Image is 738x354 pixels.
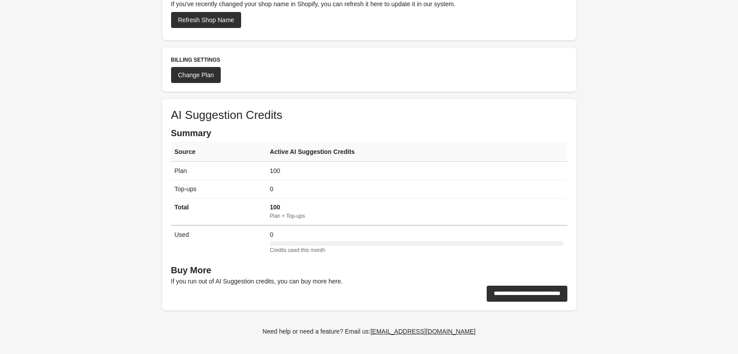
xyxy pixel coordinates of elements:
div: Refresh Shop Name [178,16,234,24]
h2: Buy More [171,266,567,275]
button: Refresh Shop Name [171,12,242,28]
div: Change Plan [178,71,214,79]
div: Plan + Top-ups [270,212,564,220]
div: Need help or need a feature? Email us: [262,326,476,336]
h1: AI Suggestion Credits [171,108,567,122]
td: 100 [266,162,567,180]
a: [EMAIL_ADDRESS][DOMAIN_NAME] [367,323,479,339]
div: Credits used this month [270,246,564,255]
td: Used [171,225,266,259]
strong: 100 [270,204,280,211]
td: 0 [266,225,567,259]
th: Source [171,142,266,162]
h2: Summary [171,129,567,138]
td: Plan [171,162,266,180]
h3: Billing Settings [171,56,567,63]
a: Change Plan [171,67,221,83]
td: Top-ups [171,180,266,198]
td: 0 [266,180,567,198]
th: Active AI Suggestion Credits [266,142,567,162]
p: If you run out of AI Suggestion credits, you can buy more here. [171,277,567,286]
strong: Total [175,204,189,211]
div: [EMAIL_ADDRESS][DOMAIN_NAME] [371,328,476,335]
